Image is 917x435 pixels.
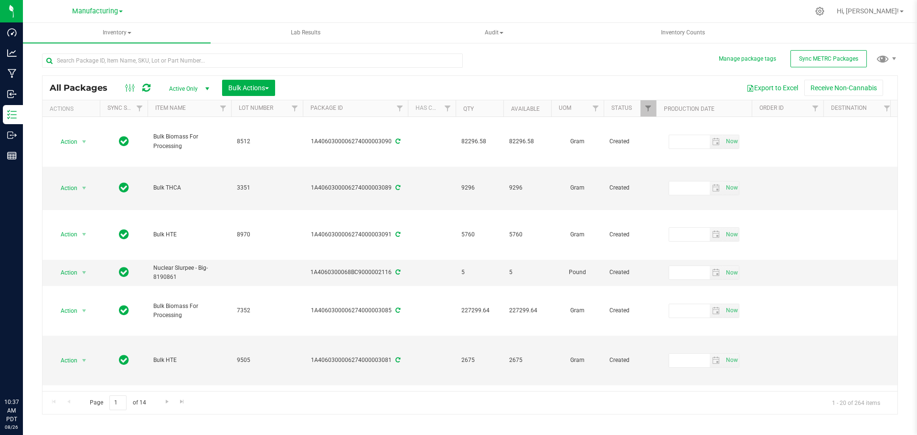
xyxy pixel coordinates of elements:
a: Sync Status [107,105,144,111]
span: 5760 [509,230,545,239]
a: Filter [215,100,231,117]
span: Sync from Compliance System [394,269,400,276]
span: select [78,228,90,241]
span: Action [52,354,78,367]
span: select [723,354,739,367]
span: 227299.64 [461,306,498,315]
span: Set Current date [724,266,740,280]
a: Destination [831,105,867,111]
span: Gram [557,306,598,315]
span: Action [52,228,78,241]
span: 2675 [509,356,545,365]
span: select [78,304,90,318]
span: Bulk THCA [153,183,225,192]
button: Manage package tags [719,55,776,63]
a: Filter [640,100,656,117]
div: 1A4060300068BC9000002116 [301,268,409,277]
span: 8970 [237,230,297,239]
span: Audit [401,23,587,42]
a: Lot Number [239,105,273,111]
span: Gram [557,230,598,239]
a: Filter [392,100,408,117]
inline-svg: Reports [7,151,17,160]
span: select [710,181,724,195]
span: select [78,354,90,367]
inline-svg: Dashboard [7,28,17,37]
span: select [78,181,90,195]
inline-svg: Inbound [7,89,17,99]
span: Pound [557,268,598,277]
span: Created [609,268,650,277]
span: Set Current date [724,353,740,367]
span: Sync from Compliance System [394,231,400,238]
a: Production Date [664,106,714,112]
input: Search Package ID, Item Name, SKU, Lot or Part Number... [42,53,463,68]
div: 1A4060300006274000003089 [301,183,409,192]
span: select [710,354,724,367]
a: UOM [559,105,571,111]
a: Audit [400,23,588,43]
span: Created [609,230,650,239]
span: Created [609,183,650,192]
inline-svg: Analytics [7,48,17,58]
span: select [723,228,739,241]
p: 08/26 [4,424,19,431]
div: 1A4060300006274000003090 [301,137,409,146]
span: Lab Results [278,29,333,37]
button: Sync METRC Packages [790,50,867,67]
span: In Sync [119,265,129,279]
span: 9505 [237,356,297,365]
span: select [723,135,739,149]
span: 9296 [461,183,498,192]
div: 1A4060300006274000003085 [301,306,409,315]
div: Manage settings [814,7,826,16]
span: 5 [461,268,498,277]
span: select [710,266,724,279]
span: 5 [509,268,545,277]
span: Sync from Compliance System [394,138,400,145]
span: Set Current date [724,181,740,195]
a: Available [511,106,540,112]
span: 227299.64 [509,306,545,315]
iframe: Resource center [10,359,38,387]
a: Go to the last page [175,395,189,408]
span: In Sync [119,228,129,241]
span: 5760 [461,230,498,239]
inline-svg: Inventory [7,110,17,119]
span: Set Current date [724,228,740,242]
button: Bulk Actions [222,80,275,96]
span: In Sync [119,304,129,317]
span: Bulk HTE [153,356,225,365]
span: select [710,304,724,318]
span: In Sync [119,181,129,194]
span: Sync from Compliance System [394,357,400,363]
span: In Sync [119,353,129,367]
a: Filter [808,100,823,117]
span: Gram [557,356,598,365]
a: Package ID [310,105,343,111]
a: Qty [463,106,474,112]
span: Set Current date [724,304,740,318]
a: Inventory [23,23,211,43]
span: Bulk HTE [153,230,225,239]
span: select [78,135,90,149]
span: Bulk Biomass For Processing [153,302,225,320]
span: Created [609,356,650,365]
span: 8512 [237,137,297,146]
span: Action [52,181,78,195]
span: Set Current date [724,135,740,149]
span: Sync from Compliance System [394,184,400,191]
span: select [710,228,724,241]
span: 9296 [509,183,545,192]
span: Inventory Counts [648,29,718,37]
span: Bulk Biomass For Processing [153,132,225,150]
span: 3351 [237,183,297,192]
a: Filter [588,100,604,117]
span: Sync METRC Packages [799,55,858,62]
span: 7352 [237,306,297,315]
span: Action [52,266,78,279]
span: Action [52,304,78,318]
span: Created [609,137,650,146]
span: select [723,266,739,279]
